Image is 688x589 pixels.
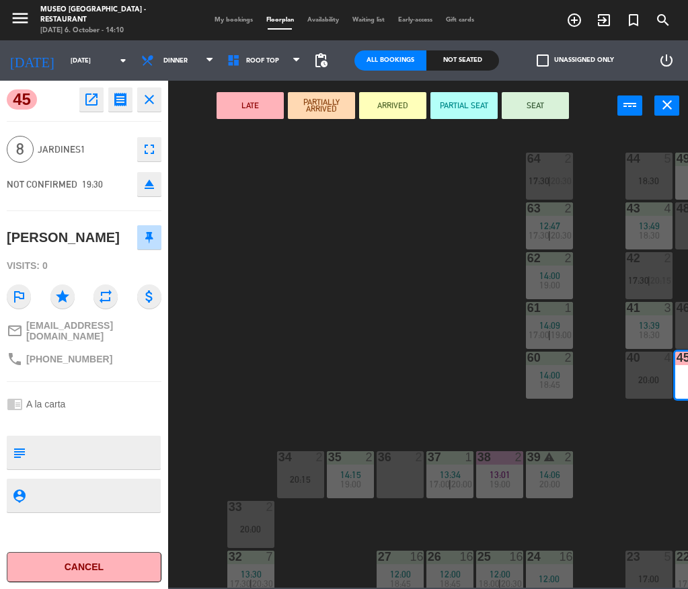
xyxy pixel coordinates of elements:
[7,396,23,412] i: chrome_reader_mode
[465,451,473,463] div: 1
[664,252,672,264] div: 2
[527,352,528,364] div: 60
[301,17,346,23] span: Availability
[227,524,274,534] div: 20:00
[440,469,461,480] span: 13:34
[278,451,279,463] div: 34
[625,375,673,385] div: 20:00
[141,176,157,192] i: eject
[7,284,31,309] i: outlined_flag
[664,202,672,214] div: 4
[596,12,612,28] i: exit_to_app
[415,451,423,463] div: 2
[564,352,572,364] div: 2
[677,352,677,364] div: 45
[529,175,549,186] span: 17:30
[527,551,528,563] div: 24
[650,275,671,286] span: 20:15
[564,153,572,165] div: 2
[79,87,104,112] button: open_in_new
[477,551,478,563] div: 25
[288,92,355,119] button: PARTIALLY ARRIVED
[527,252,528,264] div: 62
[628,275,649,286] span: 17:30
[10,8,30,32] button: menu
[639,329,660,340] span: 18:30
[137,137,161,161] button: fullscreen
[529,230,549,241] span: 17:30
[440,578,461,589] span: 18:45
[378,551,379,563] div: 27
[439,17,481,23] span: Gift cards
[390,578,411,589] span: 18:45
[38,142,130,157] span: Jardines1
[108,87,132,112] button: receipt
[7,136,34,163] span: 8
[658,52,675,69] i: power_settings_new
[7,351,23,367] i: phone
[430,92,498,119] button: PARTIAL SEAT
[40,5,162,26] div: Museo [GEOGRAPHIC_DATA] - Restaurant
[50,284,75,309] i: star
[346,17,391,23] span: Waiting list
[548,175,551,186] span: |
[426,50,499,71] div: Not seated
[539,379,560,390] span: 18:45
[137,284,161,309] i: attach_money
[390,569,411,580] span: 12:00
[529,329,549,340] span: 17:00
[551,230,572,241] span: 20:30
[539,320,560,331] span: 14:09
[40,26,162,36] div: [DATE] 6. October - 14:10
[490,469,510,480] span: 13:01
[501,578,522,589] span: 20:30
[340,469,361,480] span: 14:15
[539,370,560,381] span: 14:00
[163,57,188,65] span: Dinner
[664,302,672,314] div: 3
[509,551,523,563] div: 16
[664,551,672,563] div: 5
[677,551,677,563] div: 22
[477,451,478,463] div: 38
[654,95,679,116] button: close
[230,578,251,589] span: 17:30
[115,52,131,69] i: arrow_drop_down
[141,141,157,157] i: fullscreen
[539,280,560,290] span: 19:00
[639,230,660,241] span: 18:30
[26,399,65,409] span: A la carta
[564,302,572,314] div: 1
[537,54,549,67] span: check_box_outline_blank
[266,501,274,513] div: 2
[622,97,638,113] i: power_input
[378,451,379,463] div: 36
[639,320,660,331] span: 13:39
[502,92,569,119] button: SEAT
[26,320,161,342] span: [EMAIL_ADDRESS][DOMAIN_NAME]
[639,221,660,231] span: 13:49
[391,17,439,23] span: Early-access
[354,50,427,71] div: All Bookings
[11,445,26,460] i: subject
[246,57,279,65] span: Roof Top
[564,202,572,214] div: 2
[217,92,284,119] button: LATE
[7,320,161,342] a: mail_outline[EMAIL_ADDRESS][DOMAIN_NAME]
[429,479,450,489] span: 17:00
[527,202,528,214] div: 63
[313,52,329,69] span: pending_actions
[82,179,103,190] span: 19:30
[551,175,572,186] span: 20:30
[7,254,161,278] div: Visits: 0
[7,323,23,339] i: mail_outline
